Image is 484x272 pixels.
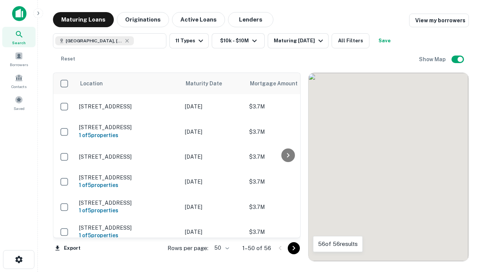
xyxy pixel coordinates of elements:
[53,12,114,27] button: Maturing Loans
[79,199,177,206] p: [STREET_ADDRESS]
[309,73,468,261] div: 0 0
[11,83,26,90] span: Contacts
[12,40,26,46] span: Search
[249,203,325,211] p: $3.7M
[245,73,329,94] th: Mortgage Amount
[185,102,242,111] p: [DATE]
[56,51,80,66] button: Reset
[249,178,325,186] p: $3.7M
[79,181,177,189] h6: 1 of 5 properties
[2,27,36,47] a: Search
[79,174,177,181] p: [STREET_ADDRESS]
[12,6,26,21] img: capitalize-icon.png
[268,33,329,48] button: Maturing [DATE]
[211,243,230,253] div: 50
[169,33,209,48] button: 11 Types
[10,62,28,68] span: Borrowers
[2,93,36,113] a: Saved
[318,240,358,249] p: 56 of 56 results
[172,12,225,27] button: Active Loans
[186,79,232,88] span: Maturity Date
[228,12,273,27] button: Lenders
[249,153,325,161] p: $3.7M
[249,128,325,136] p: $3.7M
[79,231,177,240] h6: 1 of 5 properties
[2,71,36,91] a: Contacts
[168,244,208,253] p: Rows per page:
[212,33,265,48] button: $10k - $10M
[79,131,177,139] h6: 1 of 5 properties
[185,203,242,211] p: [DATE]
[274,36,325,45] div: Maturing [DATE]
[242,244,271,253] p: 1–50 of 56
[185,128,242,136] p: [DATE]
[372,33,397,48] button: Save your search to get updates of matches that match your search criteria.
[288,242,300,254] button: Go to next page
[79,153,177,160] p: [STREET_ADDRESS]
[419,55,447,63] h6: Show Map
[79,124,177,131] p: [STREET_ADDRESS]
[79,206,177,215] h6: 1 of 5 properties
[80,79,103,88] span: Location
[79,103,177,110] p: [STREET_ADDRESS]
[249,228,325,236] p: $3.7M
[332,33,369,48] button: All Filters
[53,243,82,254] button: Export
[249,102,325,111] p: $3.7M
[185,153,242,161] p: [DATE]
[181,73,245,94] th: Maturity Date
[185,178,242,186] p: [DATE]
[79,224,177,231] p: [STREET_ADDRESS]
[75,73,181,94] th: Location
[66,37,123,44] span: [GEOGRAPHIC_DATA], [GEOGRAPHIC_DATA]
[117,12,169,27] button: Originations
[185,228,242,236] p: [DATE]
[409,14,469,27] a: View my borrowers
[446,187,484,224] iframe: Chat Widget
[2,49,36,69] a: Borrowers
[250,79,307,88] span: Mortgage Amount
[14,105,25,111] span: Saved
